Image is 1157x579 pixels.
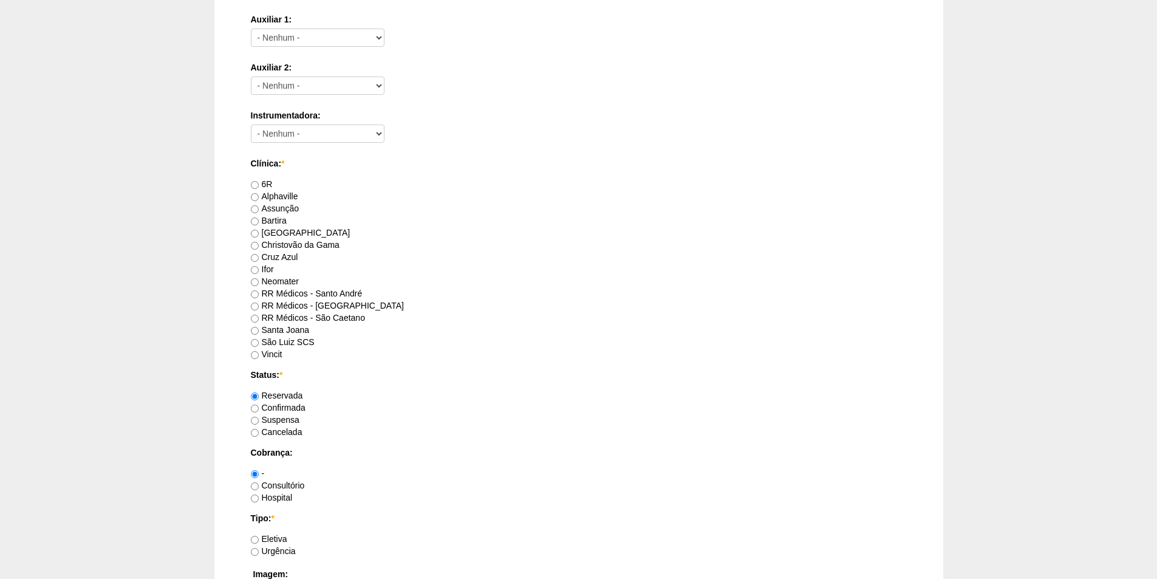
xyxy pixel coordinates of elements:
[251,349,282,359] label: Vincit
[251,301,404,310] label: RR Médicos - [GEOGRAPHIC_DATA]
[251,228,350,238] label: [GEOGRAPHIC_DATA]
[251,193,259,201] input: Alphaville
[251,417,259,425] input: Suspensa
[251,481,305,490] label: Consultório
[281,159,284,168] span: Este campo é obrigatório.
[251,218,259,225] input: Bartira
[251,369,907,381] label: Status:
[251,482,259,490] input: Consultório
[251,13,907,26] label: Auxiliar 1:
[251,266,259,274] input: Ifor
[251,337,315,347] label: São Luiz SCS
[251,191,298,201] label: Alphaville
[279,370,282,380] span: Este campo é obrigatório.
[251,512,907,524] label: Tipo:
[251,405,259,413] input: Confirmada
[251,493,293,502] label: Hospital
[251,339,259,347] input: São Luiz SCS
[251,327,259,335] input: Santa Joana
[251,276,299,286] label: Neomater
[251,205,259,213] input: Assunção
[251,242,259,250] input: Christovão da Gama
[251,264,274,274] label: Ifor
[251,216,287,225] label: Bartira
[251,470,259,478] input: -
[251,313,365,323] label: RR Médicos - São Caetano
[251,315,259,323] input: RR Médicos - São Caetano
[251,325,310,335] label: Santa Joana
[251,230,259,238] input: [GEOGRAPHIC_DATA]
[251,61,907,74] label: Auxiliar 2:
[251,240,340,250] label: Christovão da Gama
[251,427,302,437] label: Cancelada
[251,179,273,189] label: 6R
[251,252,298,262] label: Cruz Azul
[251,181,259,189] input: 6R
[251,109,907,122] label: Instrumentadora:
[251,468,265,478] label: -
[251,536,259,544] input: Eletiva
[251,392,259,400] input: Reservada
[251,403,305,413] label: Confirmada
[251,546,296,556] label: Urgência
[271,513,274,523] span: Este campo é obrigatório.
[251,447,907,459] label: Cobrança:
[251,429,259,437] input: Cancelada
[251,290,259,298] input: RR Médicos - Santo André
[251,534,287,544] label: Eletiva
[251,303,259,310] input: RR Médicos - [GEOGRAPHIC_DATA]
[251,495,259,502] input: Hospital
[251,289,363,298] label: RR Médicos - Santo André
[251,204,299,213] label: Assunção
[251,415,299,425] label: Suspensa
[251,254,259,262] input: Cruz Azul
[251,351,259,359] input: Vincit
[251,548,259,556] input: Urgência
[251,391,303,400] label: Reservada
[251,278,259,286] input: Neomater
[251,157,907,170] label: Clínica:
